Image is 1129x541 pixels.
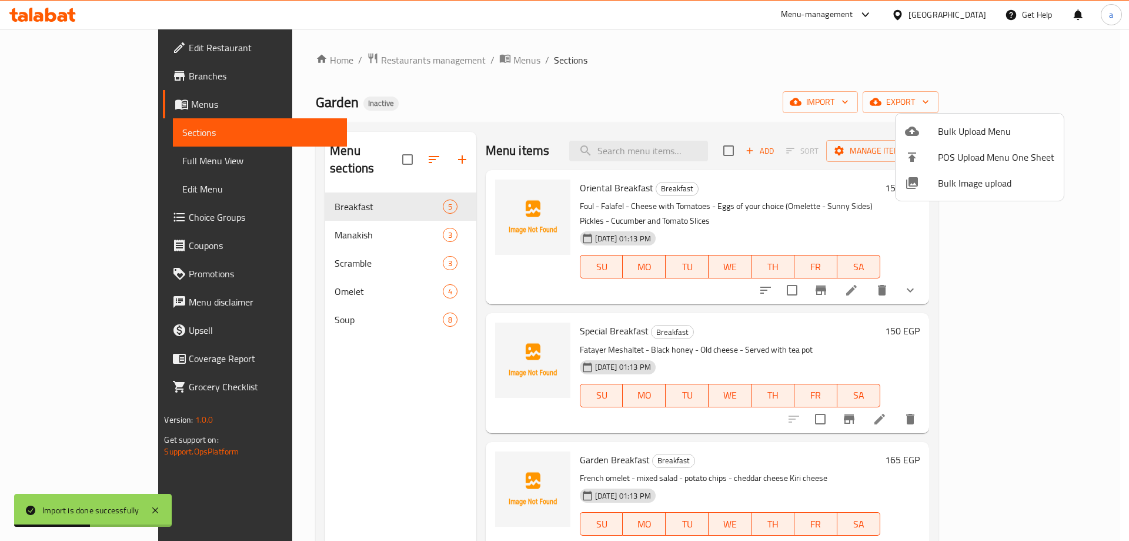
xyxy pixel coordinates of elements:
span: Bulk Upload Menu [938,124,1054,138]
div: Import is done successfully [42,504,139,517]
li: POS Upload Menu One Sheet [896,144,1064,170]
li: Upload bulk menu [896,118,1064,144]
span: POS Upload Menu One Sheet [938,150,1054,164]
span: Bulk Image upload [938,176,1054,190]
